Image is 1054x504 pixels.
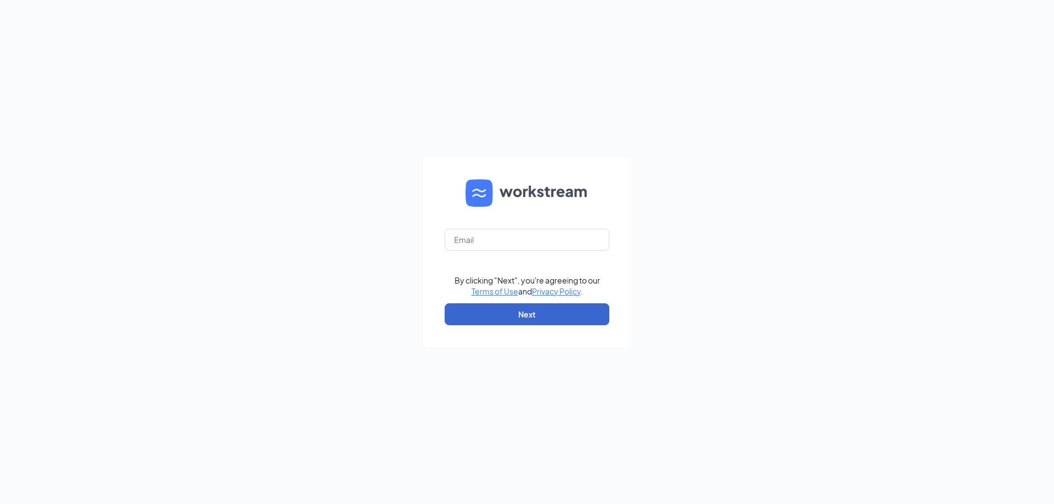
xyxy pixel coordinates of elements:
a: Privacy Policy [532,286,581,296]
div: By clicking "Next", you're agreeing to our and . [455,275,600,297]
button: Next [445,303,609,325]
input: Email [445,229,609,251]
a: Terms of Use [472,286,518,296]
img: WS logo and Workstream text [466,179,588,207]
